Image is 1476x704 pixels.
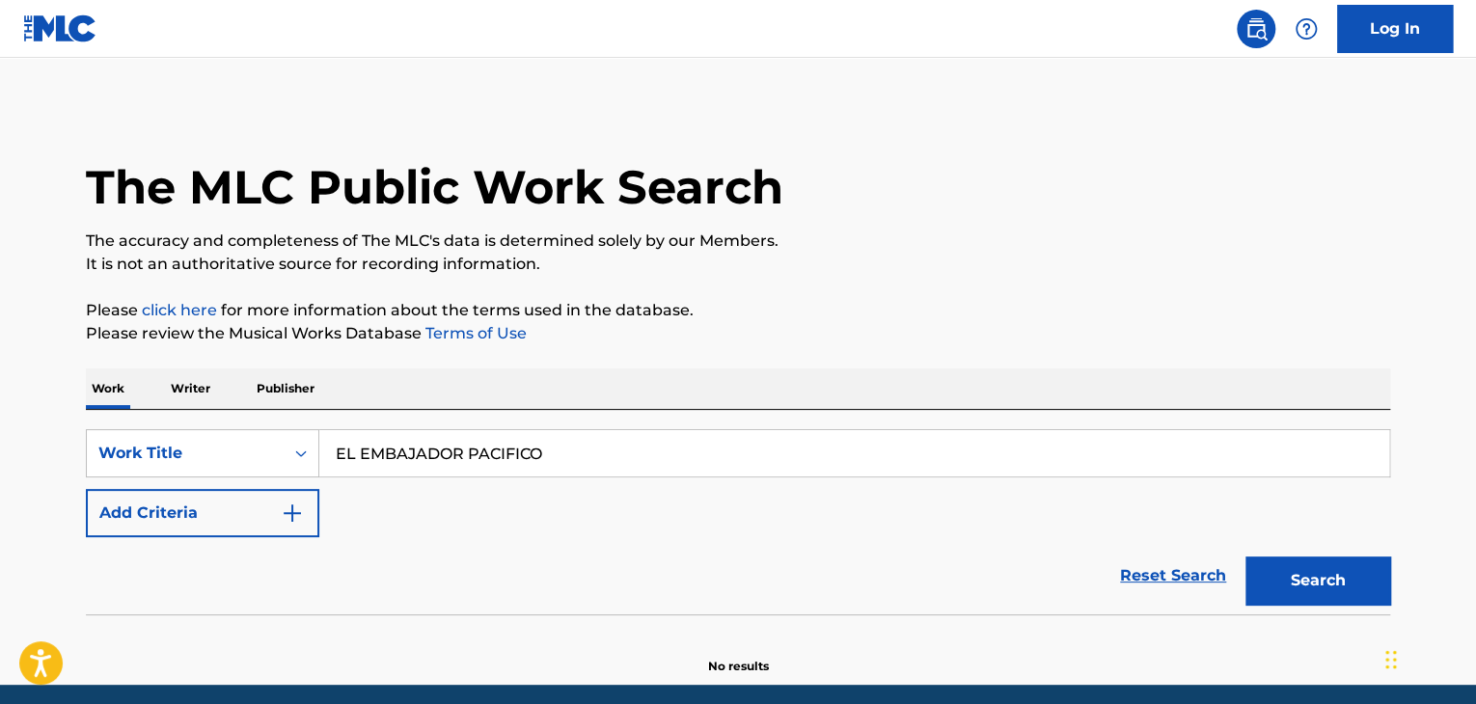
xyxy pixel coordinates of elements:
[1380,611,1476,704] div: Widget de chat
[86,429,1390,614] form: Search Form
[86,299,1390,322] p: Please for more information about the terms used in the database.
[86,253,1390,276] p: It is not an authoritative source for recording information.
[86,322,1390,345] p: Please review the Musical Works Database
[1245,556,1390,605] button: Search
[1237,10,1275,48] a: Public Search
[1380,611,1476,704] iframe: Chat Widget
[142,301,217,319] a: click here
[86,158,783,216] h1: The MLC Public Work Search
[281,501,304,525] img: 9d2ae6d4665cec9f34b9.svg
[165,368,216,409] p: Writer
[1385,631,1397,689] div: Arrastrar
[86,489,319,537] button: Add Criteria
[23,14,97,42] img: MLC Logo
[98,442,272,465] div: Work Title
[86,230,1390,253] p: The accuracy and completeness of The MLC's data is determined solely by our Members.
[1295,17,1318,41] img: help
[86,368,130,409] p: Work
[1244,17,1268,41] img: search
[708,635,769,675] p: No results
[1287,10,1326,48] div: Help
[251,368,320,409] p: Publisher
[1110,555,1236,597] a: Reset Search
[1337,5,1453,53] a: Log In
[422,324,527,342] a: Terms of Use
